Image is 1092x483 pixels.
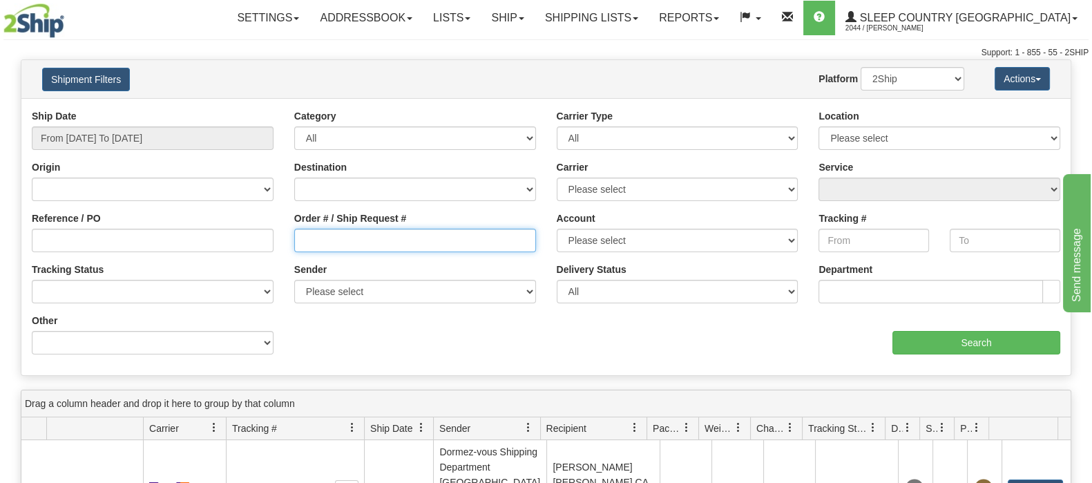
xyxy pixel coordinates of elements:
[653,422,682,435] span: Packages
[892,331,1060,354] input: Search
[557,160,588,174] label: Carrier
[149,422,179,435] span: Carrier
[808,422,868,435] span: Tracking Status
[818,109,859,123] label: Location
[950,229,1060,252] input: To
[517,416,540,439] a: Sender filter column settings
[3,3,64,38] img: logo2044.jpg
[410,416,433,439] a: Ship Date filter column settings
[557,109,613,123] label: Carrier Type
[995,67,1050,91] button: Actions
[818,211,866,225] label: Tracking #
[1060,171,1091,312] iframe: chat widget
[845,21,949,35] span: 2044 / [PERSON_NAME]
[294,160,347,174] label: Destination
[202,416,226,439] a: Carrier filter column settings
[649,1,729,35] a: Reports
[32,160,60,174] label: Origin
[294,109,336,123] label: Category
[891,422,903,435] span: Delivery Status
[557,263,626,276] label: Delivery Status
[232,422,277,435] span: Tracking #
[835,1,1088,35] a: Sleep Country [GEOGRAPHIC_DATA] 2044 / [PERSON_NAME]
[675,416,698,439] a: Packages filter column settings
[3,47,1089,59] div: Support: 1 - 855 - 55 - 2SHIP
[32,211,101,225] label: Reference / PO
[370,422,412,435] span: Ship Date
[896,416,919,439] a: Delivery Status filter column settings
[42,68,130,91] button: Shipment Filters
[227,1,309,35] a: Settings
[32,314,57,328] label: Other
[818,72,858,86] label: Platform
[32,263,104,276] label: Tracking Status
[546,422,586,435] span: Recipient
[32,109,77,123] label: Ship Date
[818,160,853,174] label: Service
[535,1,649,35] a: Shipping lists
[930,416,954,439] a: Shipment Issues filter column settings
[623,416,646,439] a: Recipient filter column settings
[341,416,364,439] a: Tracking # filter column settings
[294,211,407,225] label: Order # / Ship Request #
[727,416,750,439] a: Weight filter column settings
[818,263,872,276] label: Department
[778,416,802,439] a: Charge filter column settings
[705,422,734,435] span: Weight
[21,390,1071,417] div: grid grouping header
[294,263,327,276] label: Sender
[960,422,972,435] span: Pickup Status
[10,8,128,25] div: Send message
[481,1,534,35] a: Ship
[756,422,785,435] span: Charge
[439,422,470,435] span: Sender
[861,416,885,439] a: Tracking Status filter column settings
[309,1,423,35] a: Addressbook
[818,229,929,252] input: From
[926,422,937,435] span: Shipment Issues
[557,211,595,225] label: Account
[856,12,1071,23] span: Sleep Country [GEOGRAPHIC_DATA]
[423,1,481,35] a: Lists
[965,416,988,439] a: Pickup Status filter column settings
